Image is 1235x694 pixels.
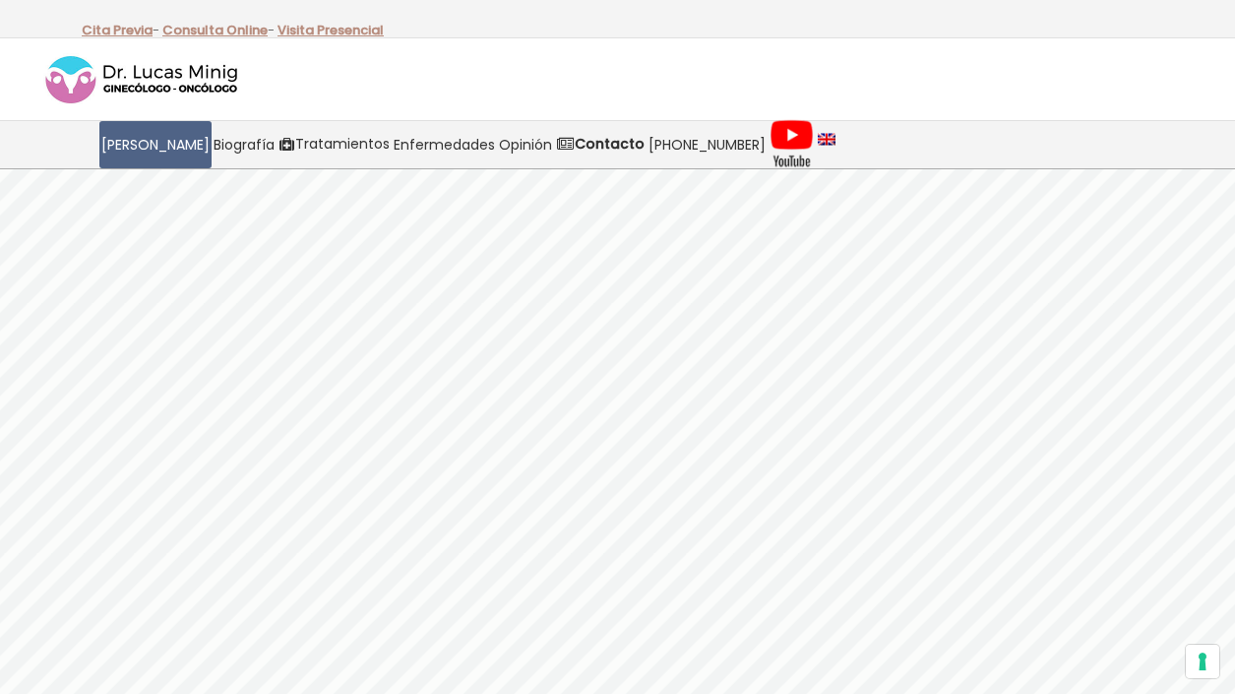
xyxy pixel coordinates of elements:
img: Videos Youtube Ginecología [770,120,814,169]
button: Sus preferencias de consentimiento para tecnologías de seguimiento [1186,645,1219,678]
a: Opinión [497,121,554,168]
strong: Contacto [575,134,645,154]
span: Biografía [214,134,275,157]
a: Videos Youtube Ginecología [768,121,816,168]
a: Tratamientos [277,121,392,168]
span: Opinión [499,134,552,157]
a: [PERSON_NAME] [99,121,212,168]
a: Consulta Online [162,21,268,39]
a: Contacto [554,121,647,168]
span: Enfermedades [394,134,495,157]
a: Enfermedades [392,121,497,168]
a: [PHONE_NUMBER] [647,121,768,168]
p: - [162,18,275,43]
img: language english [818,134,835,146]
a: Cita Previa [82,21,153,39]
span: [PHONE_NUMBER] [648,134,766,157]
a: Biografía [212,121,277,168]
a: language english [816,121,837,168]
span: Tratamientos [295,133,390,156]
p: - [82,18,159,43]
span: [PERSON_NAME] [101,134,210,157]
a: Visita Presencial [278,21,384,39]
